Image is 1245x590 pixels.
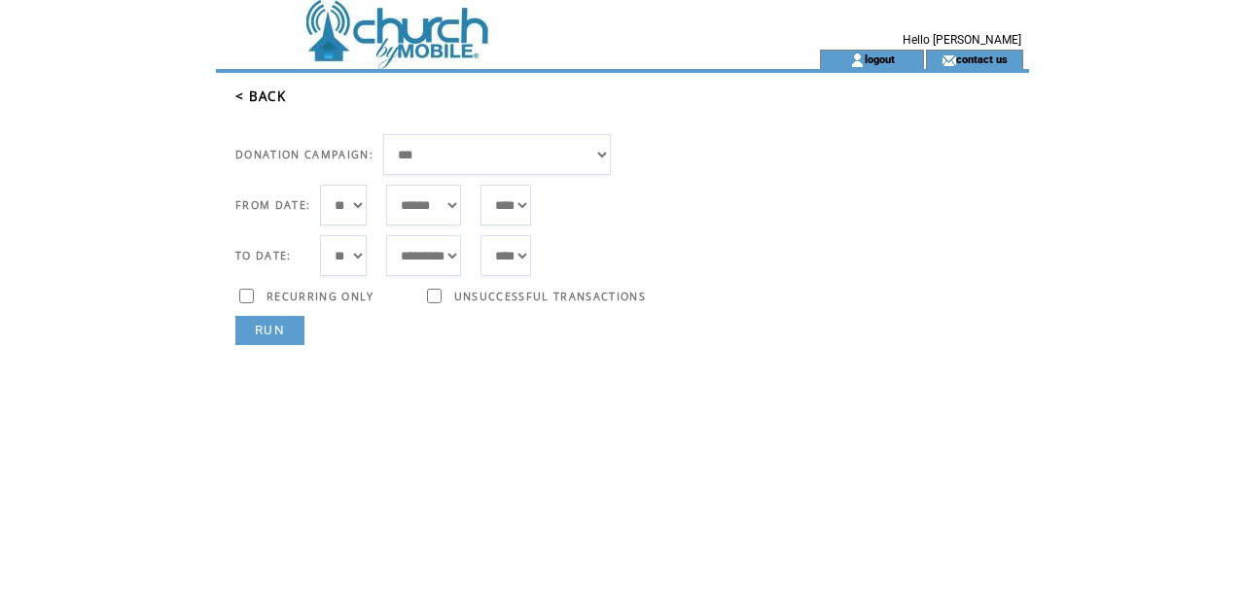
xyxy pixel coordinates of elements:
img: contact_us_icon.gif [942,52,956,68]
span: UNSUCCESSFUL TRANSACTIONS [454,290,646,303]
a: < BACK [235,87,286,105]
span: FROM DATE: [235,198,310,212]
a: RUN [235,316,304,345]
span: Hello [PERSON_NAME] [903,33,1021,47]
span: RECURRING ONLY [267,290,374,303]
span: TO DATE: [235,249,292,262]
a: logout [865,52,895,65]
a: contact us [956,52,1008,65]
img: account_icon.gif [850,52,865,68]
span: DONATION CAMPAIGN: [235,148,373,161]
